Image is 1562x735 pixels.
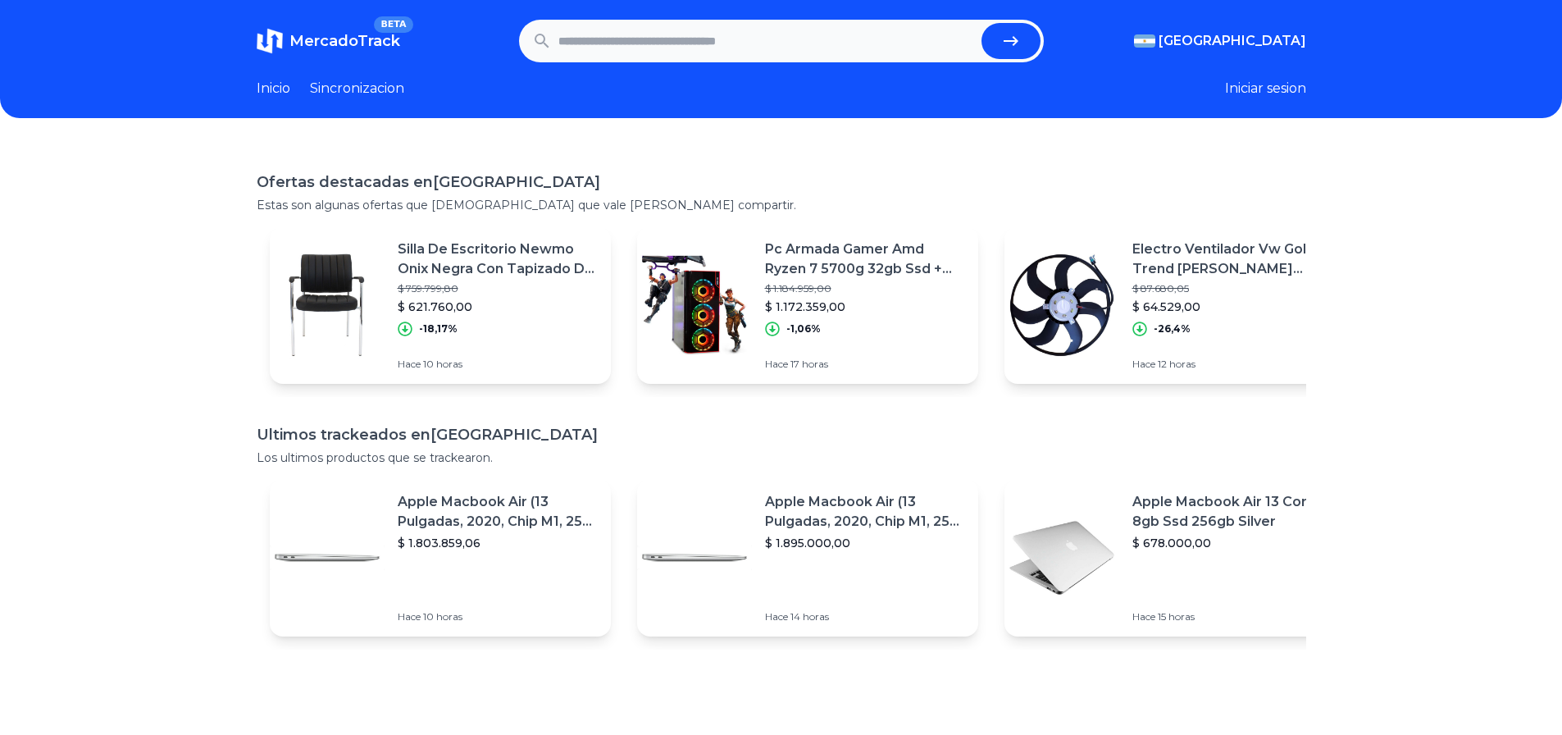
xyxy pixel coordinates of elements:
p: Apple Macbook Air (13 Pulgadas, 2020, Chip M1, 256 Gb De Ssd, 8 Gb De Ram) - Plata [765,492,965,532]
p: Apple Macbook Air 13 Core I5 8gb Ssd 256gb Silver [1132,492,1332,532]
p: $ 1.895.000,00 [765,535,965,551]
p: $ 1.172.359,00 [765,299,965,315]
a: Featured imageElectro Ventilador Vw Gol Trend [PERSON_NAME] Vogage C/aa$ 87.680,05$ 64.529,00-26,... [1004,226,1346,384]
p: -1,06% [786,322,821,336]
span: [GEOGRAPHIC_DATA] [1159,31,1306,51]
img: Argentina [1134,34,1155,48]
img: Featured image [1004,500,1119,615]
p: Hace 10 horas [398,358,598,371]
h1: Ofertas destacadas en [GEOGRAPHIC_DATA] [257,171,1306,194]
p: $ 621.760,00 [398,299,598,315]
button: [GEOGRAPHIC_DATA] [1134,31,1306,51]
p: Los ultimos productos que se trackearon. [257,450,1306,466]
a: MercadoTrackBETA [257,28,400,54]
img: Featured image [1004,248,1119,363]
img: Featured image [270,500,385,615]
p: -26,4% [1154,322,1191,336]
p: Apple Macbook Air (13 Pulgadas, 2020, Chip M1, 256 Gb De Ssd, 8 Gb De Ram) - Plata [398,492,598,532]
span: BETA [374,16,412,33]
p: Estas son algunas ofertas que [DEMOGRAPHIC_DATA] que vale [PERSON_NAME] compartir. [257,197,1306,213]
p: Pc Armada Gamer Amd Ryzen 7 5700g 32gb Ssd + Hdd 2tb Ver2.0 [765,240,965,279]
p: Silla De Escritorio Newmo Onix Negra Con Tapizado De Cuero Sintético X 4 Unidades [398,240,598,279]
a: Featured imageApple Macbook Air (13 Pulgadas, 2020, Chip M1, 256 Gb De Ssd, 8 Gb De Ram) - Plata$... [637,479,978,637]
p: Hace 14 horas [765,610,965,623]
a: Inicio [257,79,290,98]
p: $ 64.529,00 [1132,299,1332,315]
p: $ 759.799,80 [398,282,598,295]
a: Featured imageSilla De Escritorio Newmo Onix Negra Con Tapizado De Cuero Sintético X 4 Unidades$ ... [270,226,611,384]
p: Electro Ventilador Vw Gol Trend [PERSON_NAME] Vogage C/aa [1132,240,1332,279]
a: Featured imageApple Macbook Air 13 Core I5 8gb Ssd 256gb Silver$ 678.000,00Hace 15 horas [1004,479,1346,637]
a: Sincronizacion [310,79,404,98]
img: Featured image [637,248,752,363]
h1: Ultimos trackeados en [GEOGRAPHIC_DATA] [257,423,1306,446]
p: Hace 15 horas [1132,610,1332,623]
a: Featured imageApple Macbook Air (13 Pulgadas, 2020, Chip M1, 256 Gb De Ssd, 8 Gb De Ram) - Plata$... [270,479,611,637]
p: $ 87.680,05 [1132,282,1332,295]
span: MercadoTrack [289,32,400,50]
p: Hace 10 horas [398,610,598,623]
p: $ 1.803.859,06 [398,535,598,551]
img: MercadoTrack [257,28,283,54]
p: Hace 12 horas [1132,358,1332,371]
img: Featured image [637,500,752,615]
a: Featured imagePc Armada Gamer Amd Ryzen 7 5700g 32gb Ssd + Hdd 2tb Ver2.0$ 1.184.959,00$ 1.172.35... [637,226,978,384]
p: Hace 17 horas [765,358,965,371]
img: Featured image [270,248,385,363]
p: -18,17% [419,322,458,336]
p: $ 1.184.959,00 [765,282,965,295]
p: $ 678.000,00 [1132,535,1332,551]
button: Iniciar sesion [1225,79,1306,98]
